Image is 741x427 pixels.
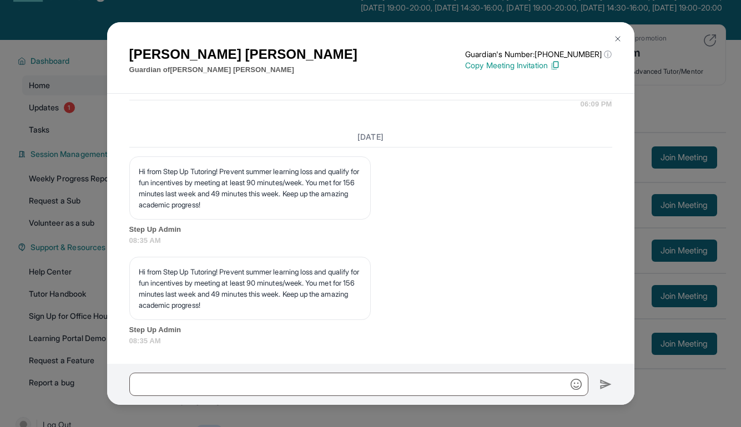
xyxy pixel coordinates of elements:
p: Hi from Step Up Tutoring! Prevent summer learning loss and qualify for fun incentives by meeting ... [139,266,361,311]
p: Hi from Step Up Tutoring! Prevent summer learning loss and qualify for fun incentives by meeting ... [139,166,361,210]
span: 06:09 PM [581,99,612,110]
img: Emoji [571,379,582,390]
img: Copy Icon [550,60,560,70]
h3: [DATE] [129,131,612,143]
span: ⓘ [604,49,612,60]
span: 08:35 AM [129,235,612,246]
span: 08:35 AM [129,335,612,347]
p: Guardian's Number: [PHONE_NUMBER] [465,49,612,60]
span: Step Up Admin [129,324,612,335]
span: Step Up Admin [129,224,612,235]
p: Guardian of [PERSON_NAME] [PERSON_NAME] [129,64,357,75]
img: Close Icon [613,34,622,43]
p: Copy Meeting Invitation [465,60,612,71]
img: Send icon [599,378,612,391]
h1: [PERSON_NAME] [PERSON_NAME] [129,44,357,64]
